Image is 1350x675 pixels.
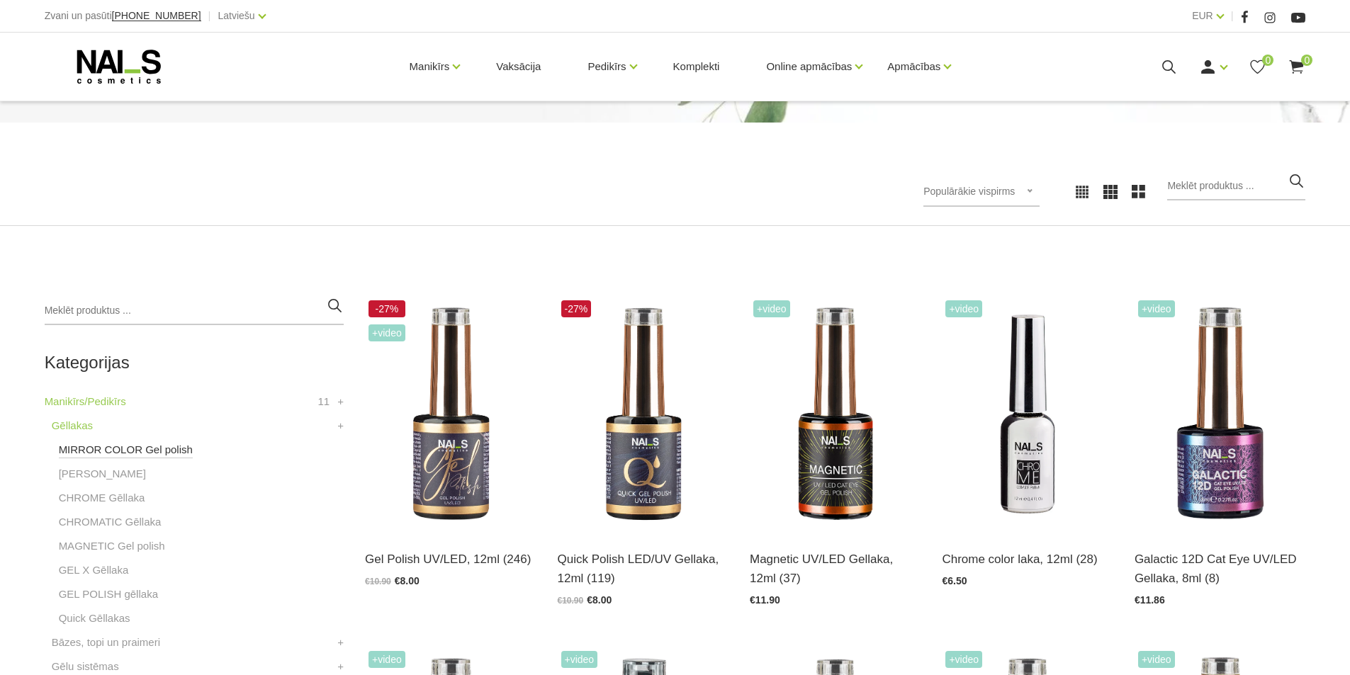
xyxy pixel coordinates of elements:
[112,11,201,21] a: [PHONE_NUMBER]
[369,651,405,668] span: +Video
[1135,594,1165,606] span: €11.86
[1192,7,1213,24] a: EUR
[45,297,344,325] input: Meklēt produktus ...
[942,550,1113,569] a: Chrome color laka, 12ml (28)
[750,550,921,588] a: Magnetic UV/LED Gellaka, 12ml (37)
[369,324,405,341] span: +Video
[561,300,592,317] span: -27%
[485,33,552,101] a: Vaksācija
[369,300,405,317] span: -27%
[1249,58,1266,76] a: 0
[1262,55,1273,66] span: 0
[208,7,211,25] span: |
[1135,297,1305,532] img: Daudzdimensionāla magnētiskā gellaka, kas satur smalkas, atstarojošas hroma daļiņas. Ar īpaša mag...
[662,33,731,101] a: Komplekti
[750,594,780,606] span: €11.90
[59,538,165,555] a: MAGNETIC Gel polish
[337,634,344,651] a: +
[1138,651,1175,668] span: +Video
[45,393,126,410] a: Manikīrs/Pedikīrs
[395,575,420,586] span: €8.00
[337,417,344,434] a: +
[945,300,982,317] span: +Video
[1288,58,1305,76] a: 0
[52,634,160,651] a: Bāzes, topi un praimeri
[59,562,129,579] a: GEL X Gēllaka
[1135,550,1305,588] a: Galactic 12D Cat Eye UV/LED Gellaka, 8ml (8)
[59,514,162,531] a: CHROMATIC Gēllaka
[59,465,146,482] a: [PERSON_NAME]
[410,38,450,95] a: Manikīrs
[945,651,982,668] span: +Video
[52,417,93,434] a: Gēllakas
[52,658,119,675] a: Gēlu sistēmas
[887,38,940,95] a: Apmācības
[766,38,852,95] a: Online apmācības
[45,7,201,25] div: Zvani un pasūti
[317,393,330,410] span: 11
[942,297,1113,532] img: Paredzēta hromēta jeb spoguļspīduma efekta veidošanai uz pilnas naga plātnes vai atsevišķiem diza...
[365,297,536,532] img: Ilgnoturīga, intensīvi pigmentēta gellaka. Viegli klājas, lieliski žūst, nesaraujas, neatkāpjas n...
[750,297,921,532] img: Ilgnoturīga gellaka, kas sastāv no metāla mikrodaļiņām, kuras īpaša magnēta ietekmē var pārvērst ...
[112,10,201,21] span: [PHONE_NUMBER]
[942,575,967,586] span: €6.50
[587,594,612,606] span: €8.00
[1231,7,1234,25] span: |
[558,297,729,532] img: Ātri, ērti un vienkārši!Intensīvi pigmentēta gellaka, kas perfekti klājas arī vienā slānī, tādā v...
[365,550,536,569] a: Gel Polish UV/LED, 12ml (246)
[59,489,145,506] a: CHROME Gēllaka
[1301,55,1312,66] span: 0
[337,393,344,410] a: +
[365,577,391,586] span: €10.90
[59,586,158,603] a: GEL POLISH gēllaka
[753,300,790,317] span: +Video
[587,38,626,95] a: Pedikīrs
[1167,172,1305,200] input: Meklēt produktus ...
[59,441,193,458] a: MIRROR COLOR Gel polish
[45,353,344,372] h2: Kategorijas
[1138,300,1175,317] span: +Video
[923,186,1015,197] span: Populārākie vispirms
[59,610,130,627] a: Quick Gēllakas
[337,658,344,675] a: +
[218,7,255,24] a: Latviešu
[558,550,729,588] a: Quick Polish LED/UV Gellaka, 12ml (119)
[558,596,584,606] span: €10.90
[561,651,598,668] span: +Video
